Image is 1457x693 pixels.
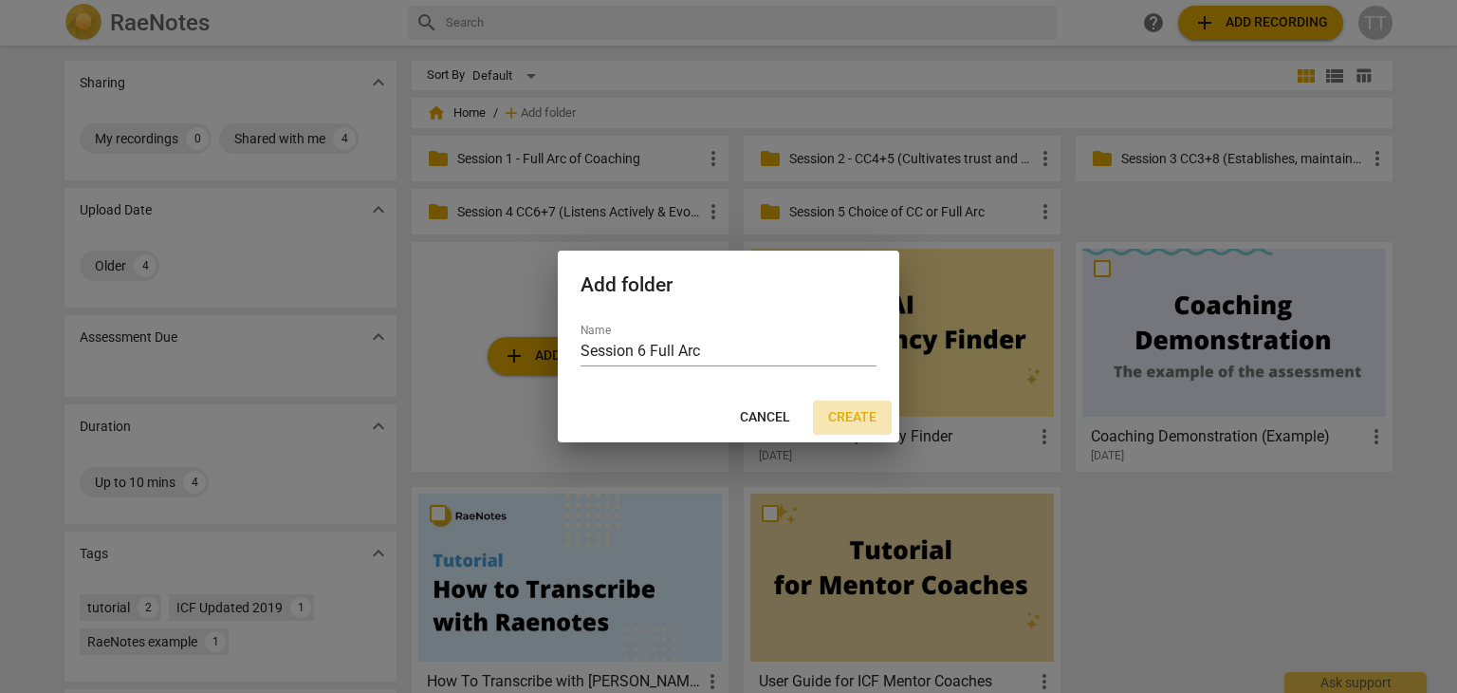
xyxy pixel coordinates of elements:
[828,408,876,427] span: Create
[813,401,892,435] button: Create
[581,273,876,297] h2: Add folder
[725,401,805,435] button: Cancel
[581,325,611,336] label: Name
[740,408,790,427] span: Cancel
